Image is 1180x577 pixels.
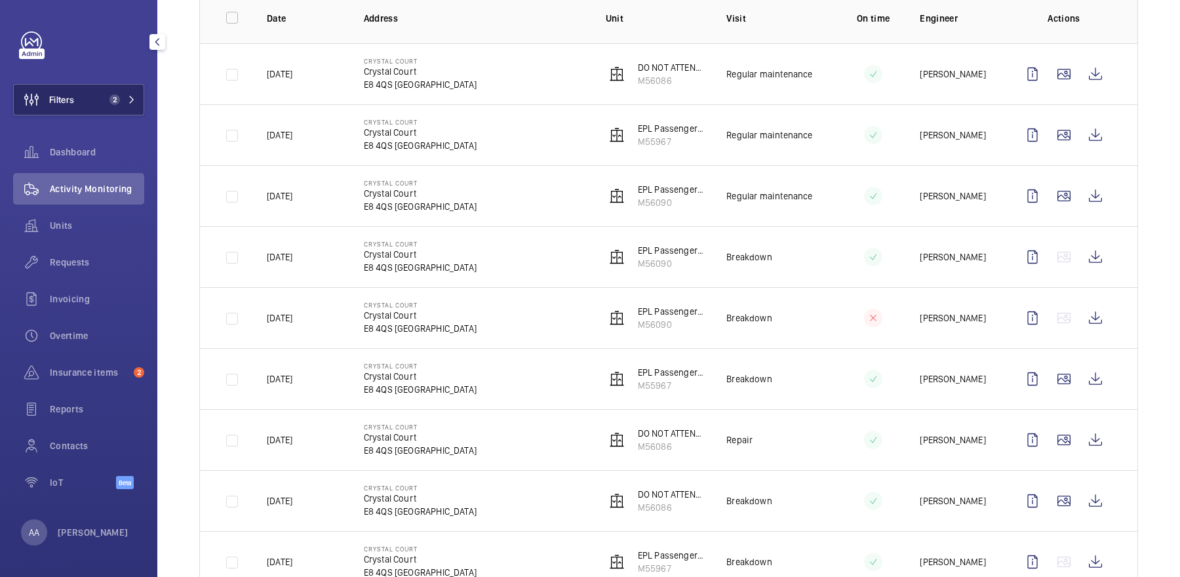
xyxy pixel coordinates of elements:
[920,311,985,325] p: [PERSON_NAME]
[50,366,128,379] span: Insurance items
[638,440,706,453] p: M56086
[364,179,477,187] p: Crystal Court
[267,494,292,507] p: [DATE]
[726,12,827,25] p: Visit
[638,501,706,514] p: M56086
[638,305,706,318] p: EPL Passenger Lift No 3
[726,250,772,264] p: Breakdown
[638,549,706,562] p: EPL Passenger Lift No 1 - 1-16
[364,248,477,261] p: Crystal Court
[364,370,477,383] p: Crystal Court
[726,68,812,81] p: Regular maintenance
[638,318,706,331] p: M56090
[364,12,585,25] p: Address
[638,427,706,440] p: DO NOT ATTEND, LIFT UNDER MODERNISATION. Evacuation - EPL Passenger Lift No 2
[638,244,706,257] p: EPL Passenger Lift No 3
[609,310,625,326] img: elevator.svg
[267,372,292,386] p: [DATE]
[1017,12,1111,25] p: Actions
[638,122,706,135] p: EPL Passenger Lift No 1 - 1-16
[267,433,292,447] p: [DATE]
[726,189,812,203] p: Regular maintenance
[638,562,706,575] p: M55967
[364,187,477,200] p: Crystal Court
[609,249,625,265] img: elevator.svg
[638,74,706,87] p: M56086
[50,439,144,452] span: Contacts
[609,188,625,204] img: elevator.svg
[13,84,144,115] button: Filters2
[267,555,292,568] p: [DATE]
[116,476,134,489] span: Beta
[364,505,477,518] p: E8 4QS [GEOGRAPHIC_DATA]
[726,311,772,325] p: Breakdown
[50,256,144,269] span: Requests
[364,423,477,431] p: Crystal Court
[364,261,477,274] p: E8 4QS [GEOGRAPHIC_DATA]
[920,250,985,264] p: [PERSON_NAME]
[364,545,477,553] p: Crystal Court
[638,488,706,501] p: DO NOT ATTEND, LIFT UNDER MODERNISATION. Evacuation - EPL Passenger Lift No 2
[364,444,477,457] p: E8 4QS [GEOGRAPHIC_DATA]
[50,329,144,342] span: Overtime
[638,366,706,379] p: EPL Passenger Lift No 1 - 1-16
[364,431,477,444] p: Crystal Court
[50,219,144,232] span: Units
[638,379,706,392] p: M55967
[50,476,116,489] span: IoT
[920,433,985,447] p: [PERSON_NAME]
[920,68,985,81] p: [PERSON_NAME]
[364,78,477,91] p: E8 4QS [GEOGRAPHIC_DATA]
[364,492,477,505] p: Crystal Court
[267,129,292,142] p: [DATE]
[364,118,477,126] p: Crystal Court
[638,196,706,209] p: M56090
[606,12,706,25] p: Unit
[638,183,706,196] p: EPL Passenger Lift No 3
[267,68,292,81] p: [DATE]
[609,127,625,143] img: elevator.svg
[638,61,706,74] p: DO NOT ATTEND, LIFT UNDER MODERNISATION. Evacuation - EPL Passenger Lift No 2
[364,57,477,65] p: Crystal Court
[267,12,343,25] p: Date
[364,139,477,152] p: E8 4QS [GEOGRAPHIC_DATA]
[609,66,625,82] img: elevator.svg
[609,493,625,509] img: elevator.svg
[364,126,477,139] p: Crystal Court
[364,65,477,78] p: Crystal Court
[920,129,985,142] p: [PERSON_NAME]
[50,403,144,416] span: Reports
[726,372,772,386] p: Breakdown
[609,554,625,570] img: elevator.svg
[364,484,477,492] p: Crystal Court
[29,526,39,539] p: AA
[609,432,625,448] img: elevator.svg
[134,367,144,378] span: 2
[267,189,292,203] p: [DATE]
[848,12,899,25] p: On time
[726,555,772,568] p: Breakdown
[364,362,477,370] p: Crystal Court
[609,371,625,387] img: elevator.svg
[920,189,985,203] p: [PERSON_NAME]
[364,240,477,248] p: Crystal Court
[638,135,706,148] p: M55967
[267,311,292,325] p: [DATE]
[726,433,753,447] p: Repair
[638,257,706,270] p: M56090
[50,292,144,306] span: Invoicing
[50,146,144,159] span: Dashboard
[364,383,477,396] p: E8 4QS [GEOGRAPHIC_DATA]
[58,526,128,539] p: [PERSON_NAME]
[364,301,477,309] p: Crystal Court
[364,322,477,335] p: E8 4QS [GEOGRAPHIC_DATA]
[364,553,477,566] p: Crystal Court
[920,12,996,25] p: Engineer
[364,309,477,322] p: Crystal Court
[726,494,772,507] p: Breakdown
[50,182,144,195] span: Activity Monitoring
[364,200,477,213] p: E8 4QS [GEOGRAPHIC_DATA]
[49,93,74,106] span: Filters
[920,372,985,386] p: [PERSON_NAME]
[920,494,985,507] p: [PERSON_NAME]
